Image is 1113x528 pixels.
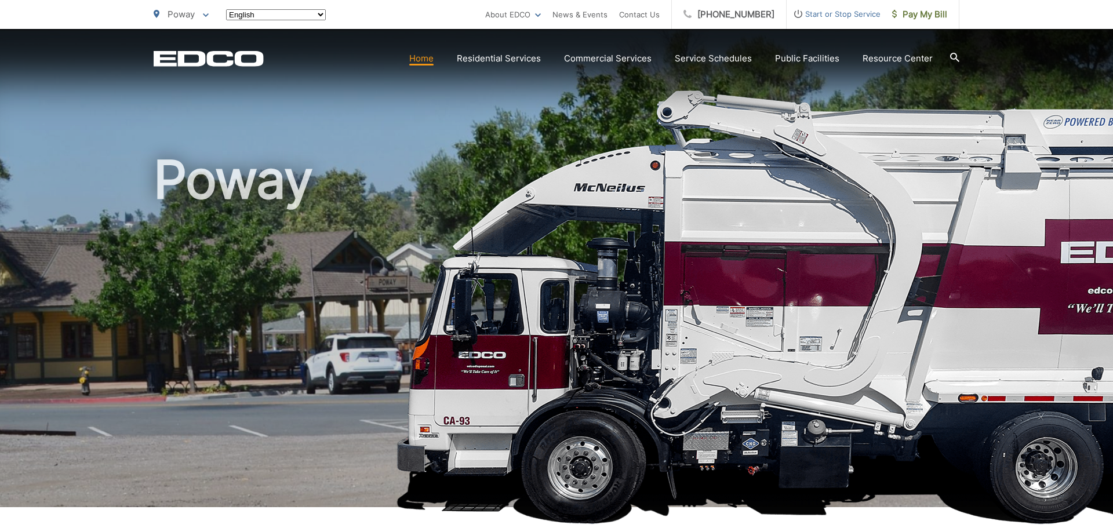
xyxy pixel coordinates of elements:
a: EDCD logo. Return to the homepage. [154,50,264,67]
h1: Poway [154,151,959,518]
span: Poway [168,9,195,20]
a: Home [409,52,434,65]
a: Commercial Services [564,52,652,65]
span: Pay My Bill [892,8,947,21]
a: Public Facilities [775,52,839,65]
a: Service Schedules [675,52,752,65]
a: Residential Services [457,52,541,65]
a: News & Events [552,8,608,21]
select: Select a language [226,9,326,20]
a: Contact Us [619,8,660,21]
a: Resource Center [863,52,933,65]
a: About EDCO [485,8,541,21]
